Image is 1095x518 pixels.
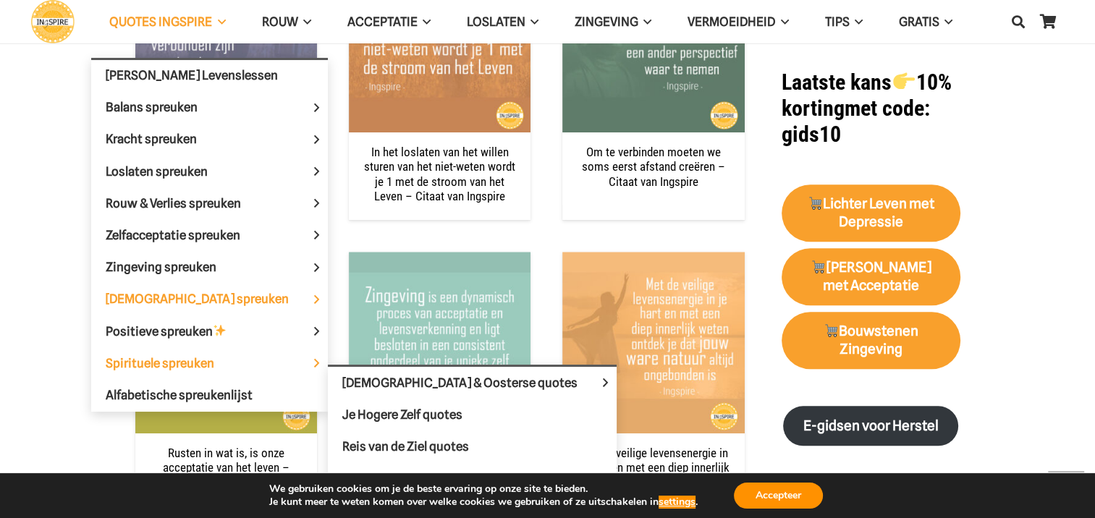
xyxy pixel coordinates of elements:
a: Positieve spreuken✨Positieve spreuken ✨ Menu [91,315,328,347]
span: Balans spreuken Menu [305,92,328,123]
span: Je Hogere Zelf quotes [342,407,462,422]
a: Je Hogere Zelf quotes [328,399,617,430]
strong: E-gidsen voor Herstel [803,417,939,434]
a: Terug naar top [1048,471,1084,507]
a: ZingevingZingeving Menu [557,4,669,41]
span: Acceptatie [347,14,418,29]
img: 🛒 [811,260,825,273]
span: Spirituele spreuken Menu [305,347,328,378]
span: Zelfacceptatie spreuken Menu [305,219,328,250]
a: [DEMOGRAPHIC_DATA] & Oosterse quotesBoeddhistische & Oosterse quotes Menu [328,367,617,399]
a: Zingeving is een dynamisch proces van acceptatie en levensverkenning [349,252,530,433]
img: 🛒 [824,323,838,337]
span: Zingeving spreuken Menu [305,252,328,283]
span: Zelfacceptatie spreuken [106,228,265,242]
span: [DEMOGRAPHIC_DATA] spreuken [106,292,313,306]
img: 👉 [893,70,915,92]
span: GRATIS Menu [939,4,952,40]
span: GRATIS [899,14,939,29]
span: Loslaten Menu [525,4,538,40]
span: QUOTES INGSPIRE Menu [212,4,225,40]
span: TIPS [824,14,849,29]
span: TIPS Menu [849,4,862,40]
span: Zingeving [575,14,638,29]
span: Loslaten [467,14,525,29]
span: Zingeving spreuken [106,260,241,274]
strong: Bouwstenen Zingeving [823,323,918,357]
a: Spirituele Verlichting quotes [328,463,617,495]
span: ROUW [261,14,297,29]
span: ROUW Menu [297,4,310,40]
a: VERMOEIDHEIDVERMOEIDHEID Menu [669,4,806,41]
span: VERMOEIDHEID Menu [775,4,788,40]
span: Spirituele Verlichting quotes [342,471,502,485]
span: Rouw & Verlies spreuken [106,196,266,211]
a: GRATISGRATIS Menu [881,4,971,41]
span: VERMOEIDHEID [688,14,775,29]
span: [PERSON_NAME] Levenslessen [106,68,278,82]
a: Spirituele spreukenSpirituele spreuken Menu [91,347,328,379]
a: TIPSTIPS Menu [806,4,880,41]
a: 🛒Lichter Leven met Depressie [782,184,960,242]
span: Loslaten spreuken Menu [305,156,328,187]
img: ngeving is een dynamisch proces van acceptatie en levensverkenning - citaat van Ingspire [349,252,530,433]
span: Boeddhistische & Oosterse quotes Menu [593,367,617,398]
a: QUOTES INGSPIREQUOTES INGSPIRE Menu [91,4,243,41]
a: Alfabetische spreukenlijst [91,379,328,411]
a: Om te verbinden moeten we soms eerst afstand creëren – Citaat van Ingspire [582,145,725,189]
a: Rusten in wat is, is onze acceptatie van het leven – Citaat van Ingspire [163,446,289,490]
button: Accepteer [734,483,823,509]
h1: met code: gids10 [782,69,960,148]
a: Balans spreukenBalans spreuken Menu [91,92,328,124]
a: E-gidsen voor Herstel [783,406,958,446]
p: Je kunt meer te weten komen over welke cookies we gebruiken of ze uitschakelen in . [269,496,698,509]
a: 🛒[PERSON_NAME] met Acceptatie [782,248,960,306]
a: Zingeving spreukenZingeving spreuken Menu [91,252,328,284]
a: [PERSON_NAME] Levenslessen [91,60,328,92]
a: Zelfacceptatie spreukenZelfacceptatie spreuken Menu [91,219,328,251]
span: Loslaten spreuken [106,164,232,179]
a: Rouw & Verlies spreukenRouw & Verlies spreuken Menu [91,187,328,219]
strong: Lichter Leven met Depressie [807,195,934,230]
span: [DEMOGRAPHIC_DATA] & Oosterse quotes [342,375,602,390]
a: Met de veilige levensenergie in je hart en met een diep innerlijk weten, ontdek je… – Citaat van ... [562,252,744,433]
img: ✨ [213,324,226,336]
span: Positieve spreuken ✨ Menu [305,315,328,347]
span: Balans spreuken [106,100,222,114]
span: Kracht spreuken [106,132,221,146]
a: Zoeken [1004,4,1033,40]
a: AcceptatieAcceptatie Menu [329,4,449,41]
a: Loslaten spreukenLoslaten spreuken Menu [91,156,328,187]
span: Alfabetische spreukenlijst [106,388,253,402]
p: We gebruiken cookies om je de beste ervaring op onze site te bieden. [269,483,698,496]
a: Met de veilige levensenergie in je hart en met een diep innerlijk weten, ontdek je… – Citaat van ... [578,446,730,504]
strong: [PERSON_NAME] met Acceptatie [811,259,931,294]
a: In het loslaten van het willen sturen van het niet-weten wordt je 1 met de stroom van het Leven –... [364,145,515,203]
a: Reis van de Ziel quotes [328,431,617,463]
a: 🛒Bouwstenen Zingeving [782,312,960,370]
img: 🛒 [808,196,822,210]
span: Mooiste spreuken Menu [305,284,328,315]
span: Kracht spreuken Menu [305,124,328,155]
strong: Laatste kans 10% korting [782,69,952,121]
a: Kracht spreukenKracht spreuken Menu [91,124,328,156]
button: settings [659,496,696,509]
a: LoslatenLoslaten Menu [449,4,557,41]
span: Spirituele spreuken [106,356,239,370]
span: Reis van de Ziel quotes [342,439,469,454]
a: ROUWROUW Menu [243,4,329,41]
span: Zingeving Menu [638,4,651,40]
span: Positieve spreuken [106,324,251,339]
img: Met de veilige levensenergie in je hart en met een diep innerlijk weten, ontdek je dat jouw ware ... [562,252,744,433]
span: Rouw & Verlies spreuken Menu [305,187,328,218]
span: QUOTES INGSPIRE [109,14,212,29]
span: Acceptatie Menu [418,4,431,40]
a: [DEMOGRAPHIC_DATA] spreukenMooiste spreuken Menu [91,284,328,315]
